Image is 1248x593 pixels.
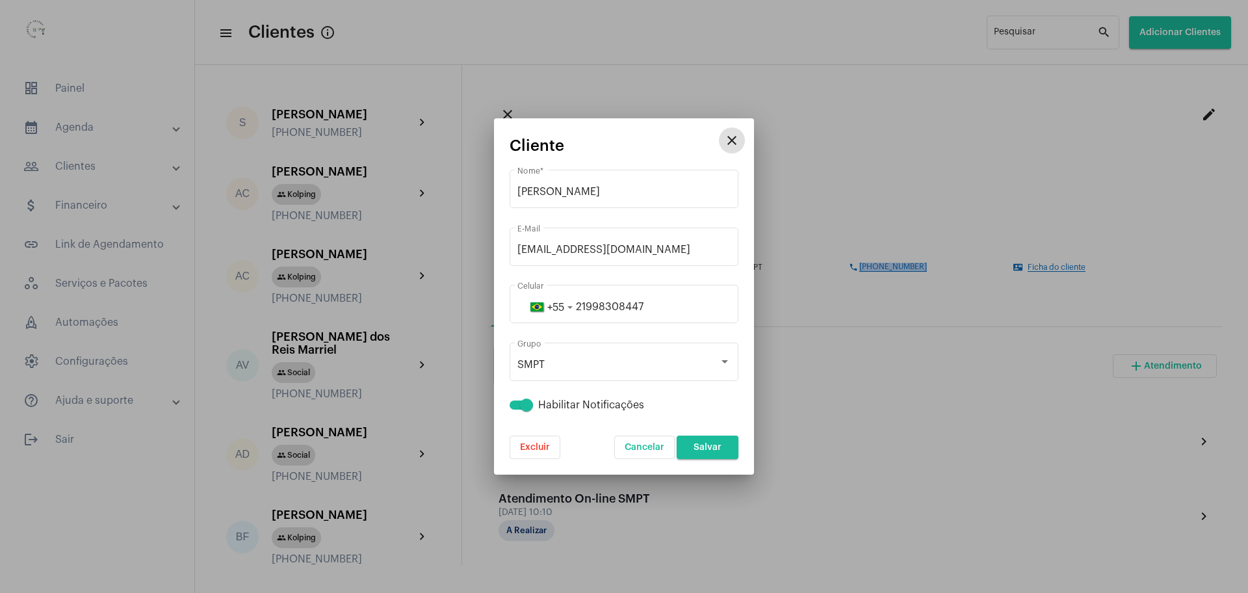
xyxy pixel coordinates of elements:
span: +55 [547,302,564,312]
input: 31 99999-1111 [517,301,731,313]
input: E-Mail [517,244,731,256]
button: +55 [517,291,576,323]
span: Cliente [510,137,564,154]
input: Digite o nome [517,186,731,198]
span: Salvar [694,443,721,452]
span: SMPT [517,360,545,370]
span: Cancelar [625,443,664,452]
button: Salvar [677,436,738,459]
button: Cancelar [614,436,675,459]
mat-icon: close [724,133,740,148]
span: Excluir [520,443,550,452]
button: Excluir [510,436,560,459]
span: Habilitar Notificações [538,397,644,413]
